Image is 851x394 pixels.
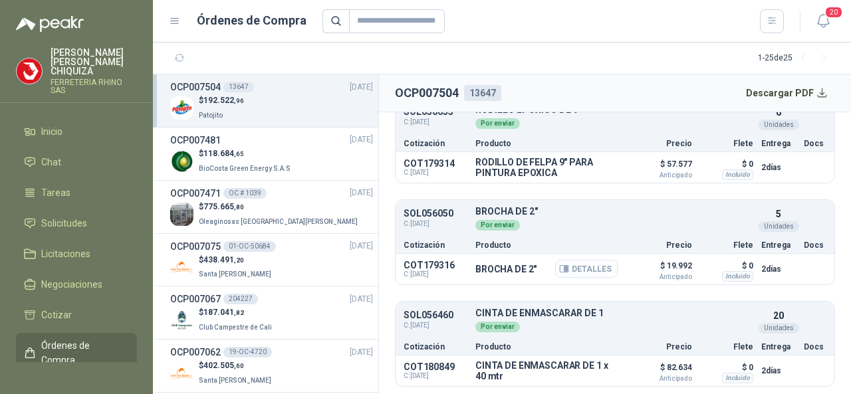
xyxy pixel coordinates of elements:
span: Solicitudes [41,216,87,231]
span: Negociaciones [41,277,102,292]
p: 6 [776,105,781,120]
a: OCP007481[DATE] Company Logo$118.684,65BioCosta Green Energy S.A.S [170,133,373,175]
p: COT179314 [404,158,467,169]
h1: Órdenes de Compra [197,11,306,30]
span: [DATE] [350,81,373,94]
p: COT179316 [404,260,467,270]
p: RODILLO DE FELPA 9" PARA PINTURA EPOXICA [475,157,618,178]
span: Anticipado [626,172,692,179]
a: OCP00750413647[DATE] Company Logo$192.522,96Patojito [170,80,373,122]
p: $ 0 [700,156,753,172]
a: Solicitudes [16,211,137,236]
div: 01-OC-50684 [223,241,276,252]
div: 1 - 25 de 25 [758,48,835,69]
h3: OCP007504 [170,80,221,94]
p: Flete [700,140,753,148]
span: ,65 [234,150,244,157]
span: ,82 [234,309,244,316]
p: Precio [626,140,692,148]
p: Cotización [404,241,467,249]
span: Licitaciones [41,246,90,261]
span: 118.684 [203,149,244,158]
span: [DATE] [350,293,373,306]
p: $ 0 [700,258,753,274]
p: $ [199,148,293,160]
img: Logo peakr [16,16,84,32]
h2: OCP007504 [395,84,459,102]
span: C: [DATE] [404,270,467,278]
p: COT180849 [404,361,467,372]
p: Producto [475,241,618,249]
p: Entrega [761,241,796,249]
p: 5 [776,207,781,221]
a: Licitaciones [16,241,137,266]
span: Anticipado [626,375,692,382]
img: Company Logo [170,308,193,332]
p: 2 días [761,363,796,379]
p: Entrega [761,140,796,148]
span: [DATE] [350,346,373,359]
span: Santa [PERSON_NAME] [199,270,271,278]
p: $ [199,359,274,372]
a: OCP00707501-OC-50684[DATE] Company Logo$438.491,20Santa [PERSON_NAME] [170,239,373,281]
span: C: [DATE] [404,169,467,177]
span: 438.491 [203,255,244,264]
span: C: [DATE] [404,320,467,331]
h3: OCP007067 [170,292,221,306]
span: Inicio [41,124,62,139]
p: Precio [626,241,692,249]
img: Company Logo [17,58,42,84]
p: $ 19.992 [626,258,692,280]
span: 192.522 [203,96,244,105]
span: Cotizar [41,308,72,322]
p: Docs [804,241,826,249]
p: SOL056460 [404,310,467,320]
p: SOL056055 [404,107,467,117]
span: 187.041 [203,308,244,317]
h3: OCP007481 [170,133,221,148]
p: $ [199,94,244,107]
p: $ [199,201,360,213]
a: Tareas [16,180,137,205]
img: Company Logo [170,96,193,120]
span: 775.665 [203,202,244,211]
div: Incluido [722,271,753,282]
p: $ 0 [700,359,753,375]
p: 2 días [761,261,796,277]
div: 204227 [223,294,258,304]
h3: OCP007471 [170,186,221,201]
a: Cotizar [16,302,137,328]
span: BioCosta Green Energy S.A.S [199,165,291,172]
span: 402.505 [203,361,244,370]
p: $ 82.634 [626,359,692,382]
p: FERRETERIA RHINO SAS [51,78,137,94]
p: Producto [475,343,618,351]
span: [DATE] [350,134,373,146]
span: Chat [41,155,61,169]
img: Company Logo [170,361,193,385]
p: Cotización [404,343,467,351]
p: 20 [773,308,784,323]
p: $ [199,306,275,319]
div: Por enviar [475,220,520,231]
a: Negociaciones [16,272,137,297]
span: Patojito [199,112,223,119]
span: C: [DATE] [404,219,467,229]
p: 2 días [761,159,796,175]
p: [PERSON_NAME] [PERSON_NAME] CHIQUIZA [51,48,137,76]
span: ,60 [234,362,244,369]
p: CINTA DE ENMASCARAR DE 1 x 40 mtr [475,360,618,381]
span: Tareas [41,185,70,200]
p: Flete [700,343,753,351]
p: Cotización [404,140,467,148]
span: C: [DATE] [404,117,467,128]
h3: OCP007075 [170,239,221,254]
span: 20 [824,6,843,19]
span: ,96 [234,97,244,104]
div: Unidades [759,120,799,130]
p: Precio [626,343,692,351]
span: [DATE] [350,240,373,252]
div: Unidades [759,323,799,334]
a: OCP00706219-OC-4720[DATE] Company Logo$402.505,60Santa [PERSON_NAME] [170,345,373,387]
a: Inicio [16,119,137,144]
